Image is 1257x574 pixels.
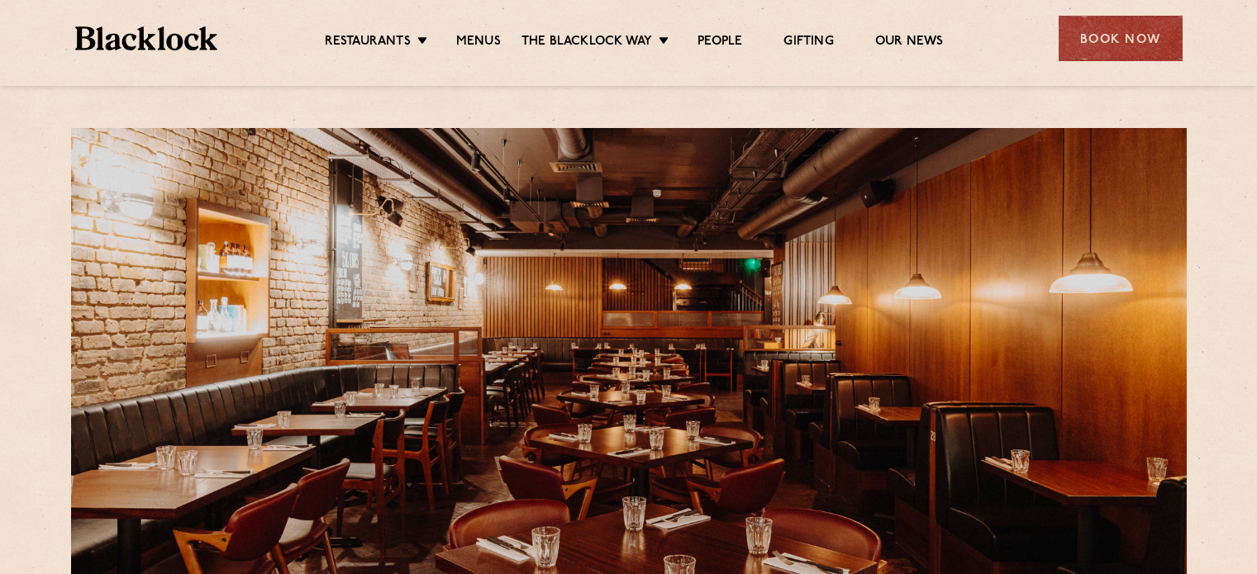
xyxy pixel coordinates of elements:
a: Menus [456,34,501,52]
a: The Blacklock Way [521,34,652,52]
img: BL_Textured_Logo-footer-cropped.svg [75,26,218,50]
a: People [698,34,742,52]
a: Gifting [783,34,833,52]
div: Book Now [1059,16,1183,61]
a: Restaurants [325,34,411,52]
a: Our News [875,34,944,52]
